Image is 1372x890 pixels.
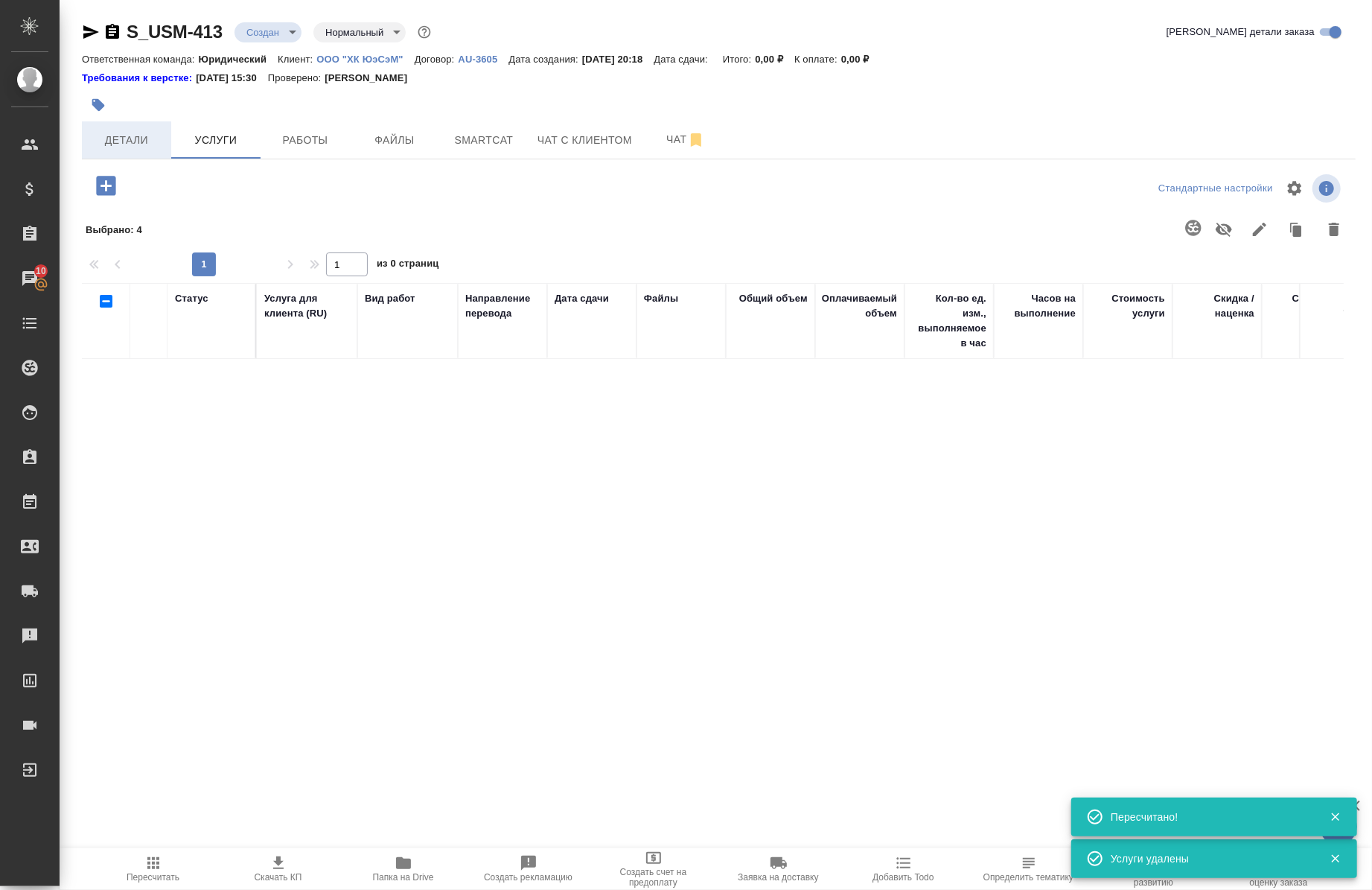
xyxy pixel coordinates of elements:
[196,71,268,86] p: [DATE] 15:30
[1167,25,1315,39] span: [PERSON_NAME] детали заказа
[1001,291,1076,321] div: Часов на выполнение
[1111,810,1307,824] div: Пересчитано!
[1269,291,1344,336] div: Сумма без скидки / наценки
[242,26,284,39] button: Создан
[234,22,301,42] div: Создан
[912,291,986,351] div: Кол-во ед. изм., выполняемое в час
[582,54,654,65] p: [DATE] 20:18
[966,848,1091,890] button: Определить тематику
[1091,291,1165,321] div: Стоимость услуги
[268,71,325,86] p: Проверено:
[269,131,341,150] span: Работы
[255,872,302,883] span: Скачать КП
[1180,291,1254,321] div: Скидка / наценка
[27,264,55,279] span: 10
[359,131,430,150] span: Файлы
[1316,210,1352,249] button: Удалить
[1320,810,1350,824] button: Закрыть
[82,71,196,86] a: Требования к верстке:
[508,54,581,65] p: Дата создания:
[716,848,841,890] button: Заявка на доставку
[466,848,591,890] button: Создать рекламацию
[841,54,881,65] p: 0,00 ₽
[86,171,127,201] button: Добавить услугу
[1206,210,1242,249] button: Не учитывать
[591,848,716,890] button: Создать счет на предоплату
[82,89,115,121] button: Добавить тэг
[316,54,414,65] p: ООО "ХК ЮэСэМ"
[415,22,434,42] button: Доп статусы указывают на важность/срочность заказа
[180,131,252,150] span: Услуги
[650,130,721,149] span: Чат
[91,848,216,890] button: Пересчитать
[278,54,316,65] p: Клиент:
[484,872,572,883] span: Создать рекламацию
[822,291,897,321] div: Оплачиваемый объем
[415,54,459,65] p: Договор:
[377,255,439,276] span: из 0 страниц
[313,22,406,42] div: Создан
[739,291,808,306] div: Общий объем
[458,52,508,65] a: AU-3605
[448,131,520,150] span: Smartcat
[264,291,350,321] div: Услуга для клиента (RU)
[175,291,208,306] div: Статус
[199,54,278,65] p: Юридический
[465,291,540,321] div: Направление перевода
[341,848,466,890] button: Папка на Drive
[1155,177,1277,200] div: split button
[1312,174,1344,203] span: Посмотреть информацию
[325,71,418,86] p: [PERSON_NAME]
[983,872,1073,883] span: Определить тематику
[1320,852,1350,865] button: Закрыть
[872,872,934,883] span: Добавить Todo
[644,291,678,306] div: Файлы
[687,131,705,149] svg: Отписаться
[723,54,755,65] p: Итого:
[82,54,199,65] p: Ответственная команда:
[373,872,434,883] span: Папка на Drive
[321,26,388,39] button: Нормальный
[738,872,818,883] span: Заявка на доставку
[1111,851,1307,866] div: Услуги удалены
[127,22,223,42] a: S_USM-413
[127,872,179,883] span: Пересчитать
[1277,210,1316,249] button: Клонировать
[91,131,162,150] span: Детали
[600,867,707,888] span: Создать счет на предоплату
[316,52,414,65] a: ООО "ХК ЮэСэМ"
[755,54,794,65] p: 0,00 ₽
[365,291,415,306] div: Вид работ
[82,71,196,86] div: Нажми, чтобы открыть папку с инструкцией
[555,291,609,306] div: Дата сдачи
[458,54,508,65] p: AU-3605
[4,260,56,297] a: 10
[537,131,632,150] span: Чат с клиентом
[103,23,121,41] button: Скопировать ссылку
[86,224,142,235] span: Выбрано : 4
[841,848,966,890] button: Добавить Todo
[1175,210,1211,246] button: Создать проект в Smartcat
[794,54,841,65] p: К оплате:
[216,848,341,890] button: Скачать КП
[654,54,712,65] p: Дата сдачи:
[1242,210,1277,249] button: Редактировать
[82,23,100,41] button: Скопировать ссылку для ЯМессенджера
